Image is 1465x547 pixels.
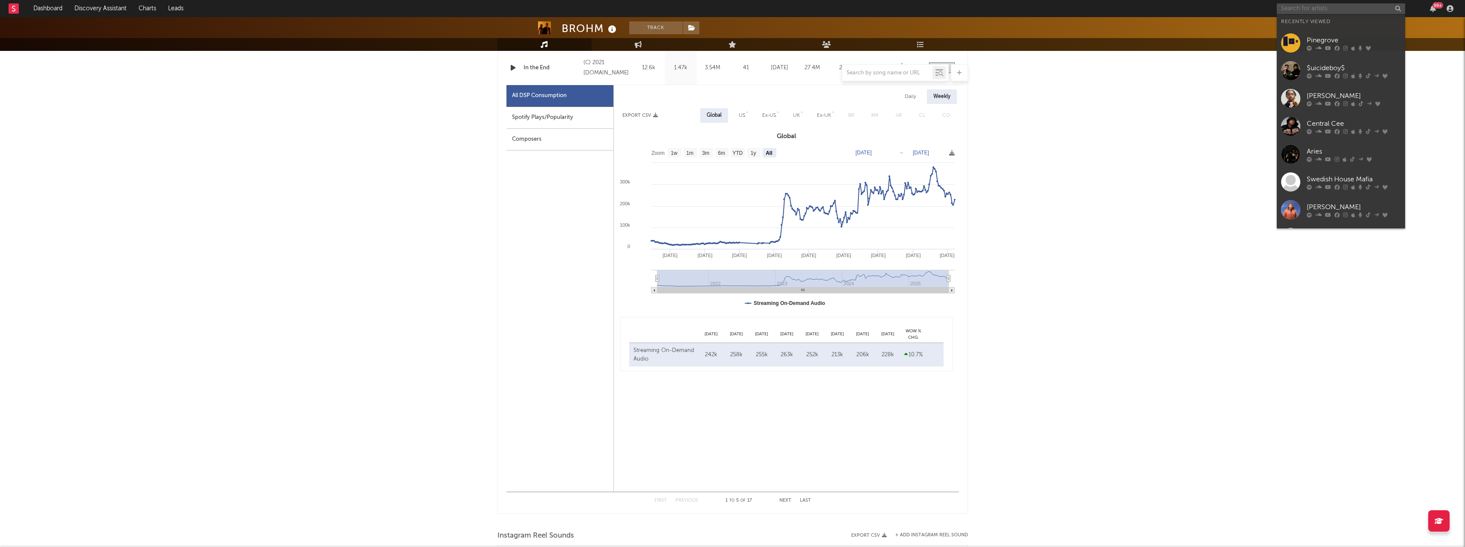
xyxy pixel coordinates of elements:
[506,129,613,151] div: Composers
[1277,224,1405,251] a: [PERSON_NAME]
[726,351,747,359] div: 258k
[697,253,712,258] text: [DATE]
[779,498,791,503] button: Next
[524,64,580,72] a: In the End
[855,150,872,156] text: [DATE]
[762,110,776,121] div: Ex-US
[899,150,904,156] text: →
[1281,17,1401,27] div: Recently Viewed
[702,150,709,156] text: 3m
[1307,91,1401,101] div: [PERSON_NAME]
[1277,29,1405,57] a: Pinegrove
[901,328,926,340] div: WoW % Chg.
[732,150,743,156] text: YTD
[731,64,761,72] div: 41
[1432,2,1443,9] div: 99 +
[622,113,658,118] button: Export CSV
[1277,3,1405,14] input: Search for artists
[864,64,893,72] div: <5%
[651,150,665,156] text: Zoom
[633,346,696,363] div: Streaming On-Demand Audio
[799,331,825,337] div: [DATE]
[740,499,746,503] span: of
[699,64,727,72] div: 3.54M
[497,531,574,541] span: Instagram Reel Sounds
[620,201,630,206] text: 200k
[686,150,693,156] text: 1m
[667,64,695,72] div: 1.47k
[913,150,929,156] text: [DATE]
[1307,63,1401,73] div: $uicideboy$
[850,331,875,337] div: [DATE]
[1277,85,1405,112] a: [PERSON_NAME]
[825,331,850,337] div: [DATE]
[877,351,898,359] div: 228k
[852,351,873,359] div: 206k
[1307,146,1401,157] div: Aries
[718,150,725,156] text: 6m
[927,89,957,104] div: Weekly
[751,351,772,359] div: 255k
[512,91,567,101] div: All DSP Consumption
[698,331,724,337] div: [DATE]
[817,110,831,121] div: Ex-UK
[629,21,683,34] button: Track
[1307,202,1401,212] div: [PERSON_NAME]
[749,331,774,337] div: [DATE]
[800,498,811,503] button: Last
[506,85,613,107] div: All DSP Consumption
[767,253,782,258] text: [DATE]
[793,110,800,121] div: UK
[1307,118,1401,129] div: Central Cee
[663,253,678,258] text: [DATE]
[766,150,772,156] text: All
[1277,57,1405,85] a: $uicideboy$
[895,533,968,538] button: + Add Instagram Reel Sound
[898,89,923,104] div: Daily
[801,253,816,258] text: [DATE]
[1307,35,1401,45] div: Pinegrove
[827,351,848,359] div: 213k
[1277,196,1405,224] a: [PERSON_NAME]
[831,64,860,72] div: 210k
[620,222,630,228] text: 100k
[562,21,619,35] div: BROHM
[671,150,678,156] text: 1w
[798,64,827,72] div: 27.4M
[724,331,749,337] div: [DATE]
[675,498,698,503] button: Previous
[871,253,886,258] text: [DATE]
[635,64,663,72] div: 12.6k
[654,498,667,503] button: First
[627,244,630,249] text: 0
[583,58,630,78] div: (C) 2021 [DOMAIN_NAME]
[1430,5,1436,12] button: 99+
[707,110,722,121] div: Global
[802,351,823,359] div: 252k
[1277,112,1405,140] a: Central Cee
[620,179,630,184] text: 300k
[776,351,797,359] div: 263k
[1277,168,1405,196] a: Swedish House Mafia
[701,351,722,359] div: 242k
[506,107,613,129] div: Spotify Plays/Popularity
[836,253,851,258] text: [DATE]
[903,351,924,359] div: 10.7 %
[715,496,762,506] div: 1 5 17
[765,64,794,72] div: [DATE]
[754,300,825,306] text: Streaming On-Demand Audio
[1277,140,1405,168] a: Aries
[842,70,932,77] input: Search by song name or URL
[906,253,920,258] text: [DATE]
[887,533,968,538] div: + Add Instagram Reel Sound
[940,253,955,258] text: [DATE]
[875,331,900,337] div: [DATE]
[750,150,756,156] text: 1y
[732,253,747,258] text: [DATE]
[729,499,734,503] span: to
[851,533,887,538] button: Export CSV
[739,110,745,121] div: US
[774,331,799,337] div: [DATE]
[1307,174,1401,184] div: Swedish House Mafia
